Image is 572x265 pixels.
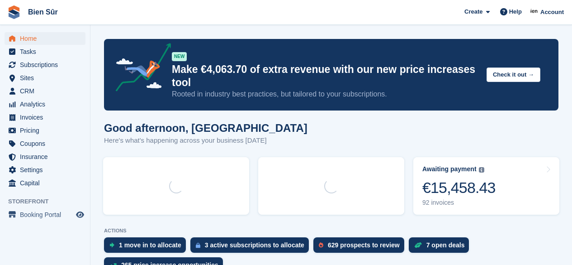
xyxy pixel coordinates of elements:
[104,228,558,234] p: ACTIONS
[5,72,85,84] a: menu
[426,241,465,249] div: 7 open deals
[20,85,74,97] span: CRM
[328,241,400,249] div: 629 prospects to review
[75,209,85,220] a: Preview store
[5,124,85,137] a: menu
[7,5,21,19] img: stora-icon-8386f47178a22dfd0bd8f6a31ec36ba5ce8667c1dd55bd0f319d3a0aa187defe.svg
[20,164,74,176] span: Settings
[5,150,85,163] a: menu
[413,157,559,215] a: Awaiting payment €15,458.43 92 invoices
[119,241,181,249] div: 1 move in to allocate
[196,242,200,248] img: active_subscription_to_allocate_icon-d502201f5373d7db506a760aba3b589e785aa758c864c3986d89f69b8ff3...
[205,241,304,249] div: 3 active subscriptions to allocate
[422,199,496,207] div: 92 invoices
[8,197,90,206] span: Storefront
[104,122,307,134] h1: Good afternoon, [GEOGRAPHIC_DATA]
[20,32,74,45] span: Home
[20,177,74,189] span: Capital
[5,32,85,45] a: menu
[20,72,74,84] span: Sites
[172,52,187,61] div: NEW
[172,89,479,99] p: Rooted in industry best practices, but tailored to your subscriptions.
[20,150,74,163] span: Insurance
[24,5,61,19] a: Bien Sûr
[109,242,114,248] img: move_ins_to_allocate_icon-fdf77a2bb77ea45bf5b3d319d69a93e2d87916cf1d5bf7949dd705db3b84f3ca.svg
[487,67,540,82] button: Check it out →
[172,63,479,89] p: Make €4,063.70 of extra revenue with our new price increases tool
[104,135,307,146] p: Here's what's happening across your business [DATE]
[20,208,74,221] span: Booking Portal
[20,58,74,71] span: Subscriptions
[409,237,474,257] a: 7 open deals
[5,164,85,176] a: menu
[414,242,422,248] img: deal-1b604bf984904fb50ccaf53a9ad4b4a5d6e5aea283cecdc64d6e3604feb123c2.svg
[190,237,313,257] a: 3 active subscriptions to allocate
[20,98,74,111] span: Analytics
[5,58,85,71] a: menu
[509,7,522,16] span: Help
[20,45,74,58] span: Tasks
[20,111,74,124] span: Invoices
[422,178,496,197] div: €15,458.43
[5,137,85,150] a: menu
[319,242,323,248] img: prospect-51fa495bee0391a8d652442698ab0144808aea92771e9ea1ae160a38d050c398.svg
[540,8,564,17] span: Account
[104,237,190,257] a: 1 move in to allocate
[5,111,85,124] a: menu
[20,124,74,137] span: Pricing
[464,7,482,16] span: Create
[5,98,85,111] a: menu
[5,85,85,97] a: menu
[108,43,171,95] img: price-adjustments-announcement-icon-8257ccfd72463d97f412b2fc003d46551f7dbcb40ab6d574587a9cd5c0d94...
[479,167,484,173] img: icon-info-grey-7440780725fd019a000dd9b08b2336e03edf1995a4989e88bcd33f0948082b44.svg
[5,208,85,221] a: menu
[530,7,539,16] img: Asmaa Habri
[422,165,477,173] div: Awaiting payment
[5,177,85,189] a: menu
[313,237,409,257] a: 629 prospects to review
[20,137,74,150] span: Coupons
[5,45,85,58] a: menu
